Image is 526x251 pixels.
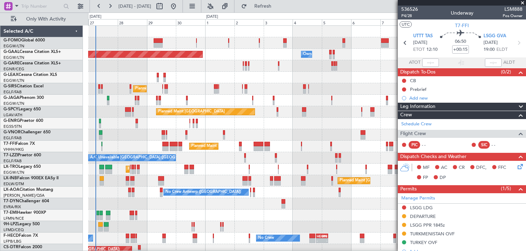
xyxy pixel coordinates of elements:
[3,38,45,42] a: G-FOMOGlobal 6000
[3,66,24,72] a: EGNR/CEG
[413,46,425,53] span: ETOT
[484,33,506,40] span: LSGG GVA
[3,245,42,249] a: CS-DTRFalcon 2000
[409,95,523,101] div: Add new
[476,164,487,171] span: DFC,
[191,141,301,151] div: Planned Maint [GEOGRAPHIC_DATA] ([GEOGRAPHIC_DATA])
[3,78,24,83] a: EGGW/LTN
[503,59,515,66] span: ALDT
[3,119,43,123] a: G-ENRGPraetor 600
[3,211,17,215] span: T7-EMI
[88,19,118,25] div: 27
[410,222,445,228] div: LSGG PPR 1845z
[3,50,61,54] a: G-GAALCessna Citation XLS+
[3,119,20,123] span: G-ENRG
[3,211,46,215] a: T7-EMIHawker 900XP
[451,9,473,17] div: Underway
[400,130,426,138] span: Flight Crew
[238,1,280,12] button: Refresh
[3,142,35,146] a: T7-FFIFalcon 7X
[118,19,147,25] div: 28
[492,142,507,148] div: - -
[3,101,24,106] a: EGGW/LTN
[158,107,225,117] div: Planned Maint [GEOGRAPHIC_DATA]
[3,188,53,192] a: LX-AOACitation Mustang
[3,61,20,65] span: G-GARE
[3,84,17,88] span: G-SIRS
[401,13,418,19] span: P4/28
[21,1,61,11] input: Trip Number
[423,174,428,181] span: FP
[3,234,19,238] span: F-HECD
[3,96,44,100] a: G-JAGAPhenom 300
[3,204,21,210] a: EVRA/RIX
[410,86,426,92] div: Prebrief
[3,165,41,169] a: LX-TROLegacy 650
[400,21,412,28] button: UTC
[484,39,498,46] span: [DATE]
[496,46,508,53] span: ELDT
[3,73,57,77] a: G-LEAXCessna Citation XLS
[3,153,41,157] a: T7-LZZIPraetor 600
[3,130,51,134] a: G-VNORChallenger 650
[264,19,293,25] div: 3
[3,50,20,54] span: G-GAAL
[206,14,218,20] div: [DATE]
[90,14,101,20] div: [DATE]
[409,141,420,149] div: PIC
[3,188,20,192] span: LX-AOA
[3,245,18,249] span: CS-DTR
[3,142,16,146] span: T7-FFI
[3,176,17,180] span: LX-INB
[501,68,511,76] span: (0/2)
[322,238,327,243] div: -
[248,4,278,9] span: Refresh
[322,234,327,238] div: WSSL
[503,13,523,19] span: Pos Owner
[409,59,420,66] span: ATOT
[3,181,24,187] a: EDLW/DTM
[3,107,41,111] a: G-SPCYLegacy 650
[503,6,523,13] span: LSM888
[3,153,18,157] span: T7-LZZI
[3,216,24,221] a: LFMN/NCE
[3,199,19,203] span: T7-DYN
[3,239,22,244] a: LFPB/LBG
[118,3,151,9] span: [DATE] - [DATE]
[90,152,203,163] div: A/C Unavailable [GEOGRAPHIC_DATA] ([GEOGRAPHIC_DATA])
[426,46,438,53] span: 12:10
[401,6,418,13] span: 536526
[459,164,465,171] span: CR
[410,213,436,219] div: DEPARTURE
[234,19,264,25] div: 2
[3,193,45,198] a: [PERSON_NAME]/QSA
[3,158,22,164] a: EGLF/FAB
[422,58,439,67] input: --:--
[3,124,22,129] a: EGSS/STN
[3,199,49,203] a: T7-DYNChallenger 604
[128,164,238,174] div: Planned Maint [GEOGRAPHIC_DATA] ([GEOGRAPHIC_DATA])
[293,19,322,25] div: 4
[410,231,455,237] div: TURKMENISTAN OVF
[3,96,20,100] span: G-JAGA
[3,147,24,152] a: VHHH/HKG
[3,44,24,49] a: EGGW/LTN
[3,61,61,65] a: G-GARECessna Citation XLS+
[8,14,76,25] button: Only With Activity
[147,19,176,25] div: 29
[455,38,466,45] span: 06:50
[18,17,74,22] span: Only With Activity
[400,185,417,193] span: Permits
[3,170,24,175] a: EGGW/LTN
[423,164,430,171] span: MF
[3,222,17,226] span: 9H-LPZ
[501,185,511,192] span: (1/5)
[3,227,24,233] a: LFMD/CEQ
[400,103,435,111] span: Leg Information
[413,33,433,40] span: UTTT TAS
[400,111,412,119] span: Crew
[441,164,447,171] span: AC
[3,135,22,141] a: EGLF/FAB
[3,176,59,180] a: LX-INBFalcon 900EX EASy II
[322,19,351,25] div: 5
